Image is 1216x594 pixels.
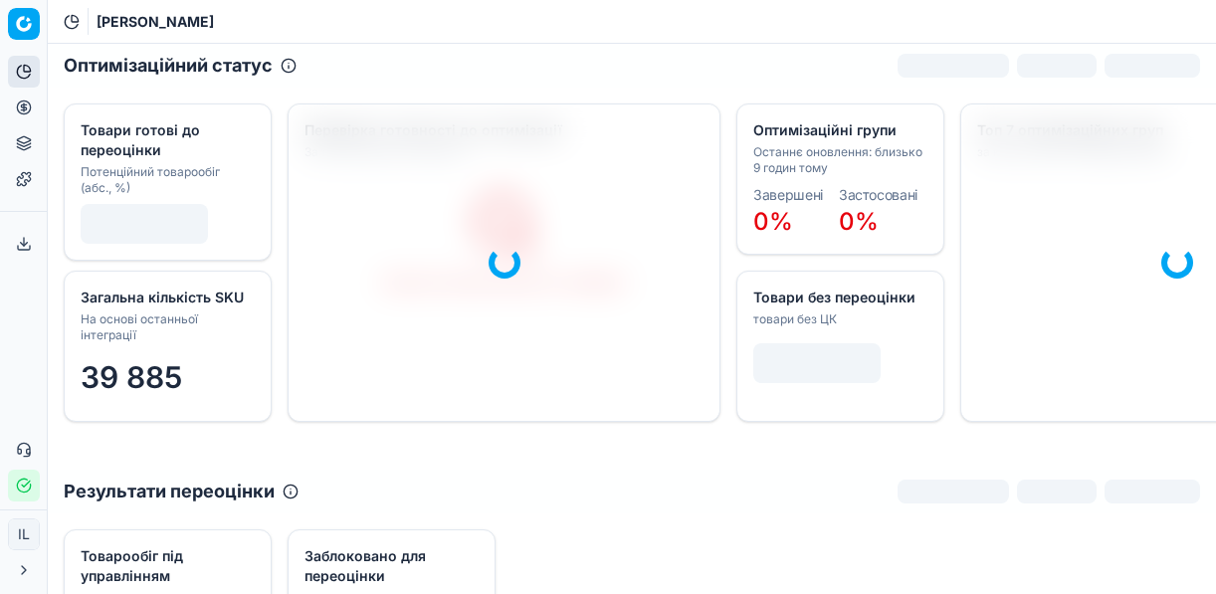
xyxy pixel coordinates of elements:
dt: Застосовані [839,188,917,202]
div: Оптимізаційні групи [753,120,923,140]
div: Товари без переоцінки [753,288,923,307]
div: товари без ЦК [753,311,923,327]
h2: Результати переоцінки [64,478,275,505]
div: Товарообіг під управлінням [81,546,251,586]
div: Заблоковано для переоцінки [304,546,475,586]
span: 0% [839,207,879,236]
span: 39 885 [81,359,182,395]
div: На основі останньої інтеграції [81,311,251,343]
span: 0% [753,207,793,236]
span: [PERSON_NAME] [97,12,214,32]
dt: Завершені [753,188,823,202]
h2: Оптимізаційний статус [64,52,273,80]
div: Потенційний товарообіг (абс., %) [81,164,251,196]
span: IL [9,519,39,549]
div: Останнє оновлення: близько 9 годин тому [753,144,923,176]
div: Товари готові до переоцінки [81,120,251,160]
nav: breadcrumb [97,12,214,32]
button: IL [8,518,40,550]
div: Загальна кількість SKU [81,288,251,307]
